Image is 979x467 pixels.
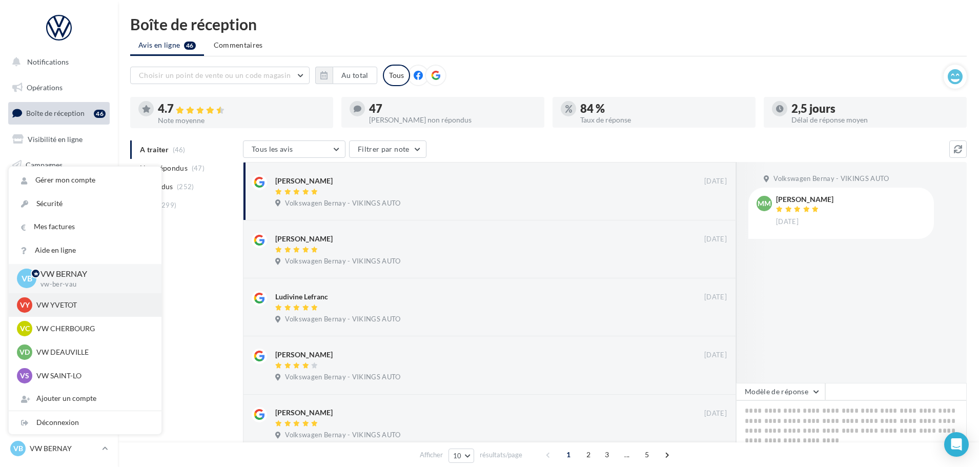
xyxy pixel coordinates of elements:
a: Mes factures [9,215,161,238]
div: [PERSON_NAME] [275,234,333,244]
button: 10 [448,449,475,463]
span: Choisir un point de vente ou un code magasin [139,71,291,79]
p: VW CHERBOURG [36,323,149,334]
button: Tous les avis [243,140,345,158]
div: Délai de réponse moyen [791,116,958,124]
p: vw-ber-vau [40,280,145,289]
span: VY [20,300,30,310]
p: VW DEAUVILLE [36,347,149,357]
div: Ajouter un compte [9,387,161,410]
div: Open Intercom Messenger [944,432,969,457]
span: Commentaires [214,40,263,50]
div: Déconnexion [9,411,161,434]
button: Au total [315,67,377,84]
span: [DATE] [704,177,727,186]
p: VW SAINT-LO [36,371,149,381]
span: [DATE] [704,293,727,302]
span: résultats/page [480,450,522,460]
span: VS [20,371,29,381]
span: Volkswagen Bernay - VIKINGS AUTO [285,199,400,208]
span: Boîte de réception [26,109,85,117]
div: 84 % [580,103,747,114]
span: Visibilité en ligne [28,135,83,144]
a: Campagnes [6,154,112,176]
span: VD [19,347,30,357]
span: Opérations [27,83,63,92]
div: Ludivine Lefranc [275,292,328,302]
span: Volkswagen Bernay - VIKINGS AUTO [773,174,889,184]
span: Volkswagen Bernay - VIKINGS AUTO [285,373,400,382]
p: VW BERNAY [40,268,145,280]
a: Visibilité en ligne [6,129,112,150]
div: Boîte de réception [130,16,967,32]
span: (47) [192,164,205,172]
div: [PERSON_NAME] non répondus [369,116,536,124]
span: (252) [177,182,194,191]
div: 2,5 jours [791,103,958,114]
p: VW BERNAY [30,443,98,454]
button: Choisir un point de vente ou un code magasin [130,67,310,84]
div: [PERSON_NAME] [275,176,333,186]
span: ... [619,446,635,463]
a: Calendrier [6,231,112,252]
span: [DATE] [704,351,727,360]
div: [PERSON_NAME] [275,350,333,360]
span: 2 [580,446,597,463]
span: [DATE] [776,217,799,227]
div: Tous [383,65,410,86]
div: Note moyenne [158,117,325,124]
button: Filtrer par note [349,140,426,158]
span: 10 [453,452,462,460]
div: Taux de réponse [580,116,747,124]
span: 5 [639,446,655,463]
span: (299) [159,201,177,209]
a: Gérer mon compte [9,169,161,192]
a: Aide en ligne [9,239,161,262]
a: Sécurité [9,192,161,215]
a: Contacts [6,179,112,201]
span: VB [22,273,32,285]
div: 4.7 [158,103,325,115]
div: 47 [369,103,536,114]
span: Volkswagen Bernay - VIKINGS AUTO [285,431,400,440]
span: 3 [599,446,615,463]
button: Modèle de réponse [736,383,825,400]
span: Campagnes [26,160,63,169]
span: [DATE] [704,235,727,244]
a: Boîte de réception46 [6,102,112,124]
a: VB VW BERNAY [8,439,110,458]
span: Volkswagen Bernay - VIKINGS AUTO [285,257,400,266]
span: 1 [560,446,577,463]
div: 46 [94,110,106,118]
a: Médiathèque [6,205,112,227]
span: VC [20,323,30,334]
a: PLV et print personnalisable [6,256,112,286]
span: Non répondus [140,163,188,173]
span: Tous les avis [252,145,293,153]
span: Notifications [27,57,69,66]
span: MM [758,198,771,209]
a: Campagnes DataOnDemand [6,290,112,320]
span: Volkswagen Bernay - VIKINGS AUTO [285,315,400,324]
div: [PERSON_NAME] [275,408,333,418]
a: Opérations [6,77,112,98]
span: Afficher [420,450,443,460]
button: Notifications [6,51,108,73]
span: VB [13,443,23,454]
button: Au total [333,67,377,84]
p: VW YVETOT [36,300,149,310]
div: [PERSON_NAME] [776,196,833,203]
span: [DATE] [704,409,727,418]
